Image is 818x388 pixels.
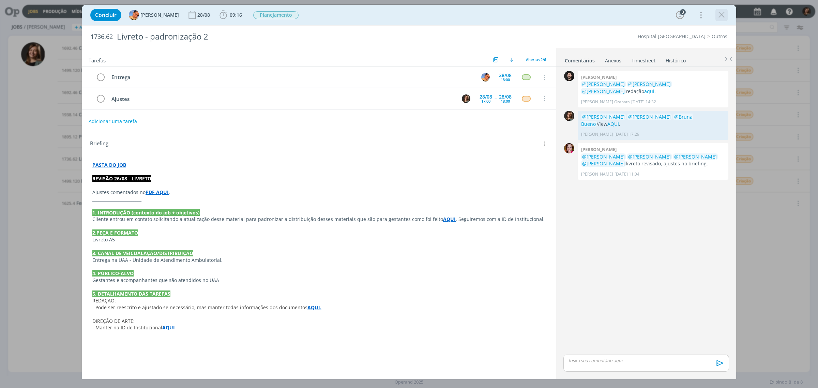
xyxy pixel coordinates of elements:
[82,5,736,379] div: dialog
[92,318,135,324] span: DIREÇÃO DE ARTE:
[605,57,621,64] div: Anexos
[218,10,244,20] button: 09:16
[581,99,630,105] p: [PERSON_NAME] Granata
[92,250,193,256] strong: 3. CANAL DE VEICUALAÇÃO/DISTRIBUIÇÃO
[92,229,138,236] strong: 2.PEÇA E FORMATO
[90,9,121,21] button: Concluir
[675,10,685,20] button: 3
[582,81,625,87] span: @[PERSON_NAME]
[92,270,134,277] strong: 4. PÚBLICO-ALVO
[582,114,625,120] span: @[PERSON_NAME]
[712,33,727,40] a: Outros
[526,57,546,62] span: Abertas 2/6
[92,175,151,182] strong: REVISÃO 26/08 - LIVRETO
[509,58,513,62] img: arrow-down.svg
[230,12,242,18] span: 09:16
[92,304,307,311] span: - Pode ser reescrito e ajustado se necessário, mas manter todas informações dos documentos
[582,153,625,160] span: @[PERSON_NAME]
[628,114,671,120] span: @[PERSON_NAME]
[92,216,443,222] span: Cliente entrou em contato solicitando a atualização desse material para padronizar a distribuição...
[607,121,619,127] a: AQUI
[92,290,170,297] strong: 5. DETALHAMENTO DAS TAREFAS
[129,10,179,20] button: L[PERSON_NAME]
[481,99,490,103] div: 17:00
[615,131,639,137] span: [DATE] 17:29
[307,304,321,311] a: AQUI.
[628,153,671,160] span: @[PERSON_NAME]
[581,74,617,80] b: [PERSON_NAME]
[564,71,574,81] img: B
[631,99,656,105] span: [DATE] 14:32
[108,73,475,81] div: Entrega
[91,33,113,41] span: 1736.62
[462,94,470,103] img: L
[92,162,126,168] a: PASTA DO JOB
[638,33,706,40] a: Hospital [GEOGRAPHIC_DATA]
[499,94,512,99] div: 28/08
[480,94,492,99] div: 28/08
[581,146,617,152] b: [PERSON_NAME]
[140,13,179,17] span: [PERSON_NAME]
[92,324,162,331] span: - Manter na ID de Institucional
[582,160,625,167] span: @[PERSON_NAME]
[146,189,169,195] a: PDF AQUI
[92,277,546,284] p: Gestantes e acompanhantes que são atendidos no UAA
[108,95,455,103] div: Ajustes
[499,73,512,78] div: 28/08
[92,209,200,216] strong: 1. INTRODUÇÃO (contexto do job + objetivos)
[92,236,546,243] p: Livreto A5
[644,88,656,94] a: aqui.
[564,54,595,64] a: Comentários
[114,28,459,45] div: Livreto - padronização 2
[443,216,456,222] a: AQUI
[95,12,117,18] span: Concluir
[88,115,137,128] button: Adicionar uma tarefa
[582,88,625,94] span: @[PERSON_NAME]
[564,111,574,121] img: L
[495,96,497,101] span: --
[481,73,490,81] img: L
[92,297,116,304] span: REDAÇÃO:
[480,72,490,82] button: L
[665,54,686,64] a: Histórico
[92,189,546,196] p: Ajustes comentados no .
[253,11,299,19] button: Planejamento
[581,131,613,137] p: [PERSON_NAME]
[92,196,546,203] p: ________________________
[615,171,639,177] span: [DATE] 11:04
[129,10,139,20] img: L
[501,78,510,81] div: 18:00
[253,11,299,19] span: Planejamento
[581,171,613,177] p: [PERSON_NAME]
[90,139,108,148] span: Briefing
[581,114,693,127] span: @Bruna Bueno
[631,54,656,64] a: Timesheet
[674,153,717,160] span: @[PERSON_NAME]
[628,81,671,87] span: @[PERSON_NAME]
[89,56,106,64] span: Tarefas
[564,143,574,153] img: B
[92,257,546,264] p: Entrega na UAA - Unidade de Atendimento Ambulatorial.
[197,13,211,17] div: 28/08
[501,99,510,103] div: 18:00
[581,114,725,128] p: View .
[581,153,725,167] p: livreto revisado, ajustes no briefing.
[461,93,471,104] button: L
[456,216,545,222] span: . Seguiremos com a ID de Institucional.
[581,81,725,95] p: redação
[680,9,686,15] div: 3
[162,324,175,331] a: AQUI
